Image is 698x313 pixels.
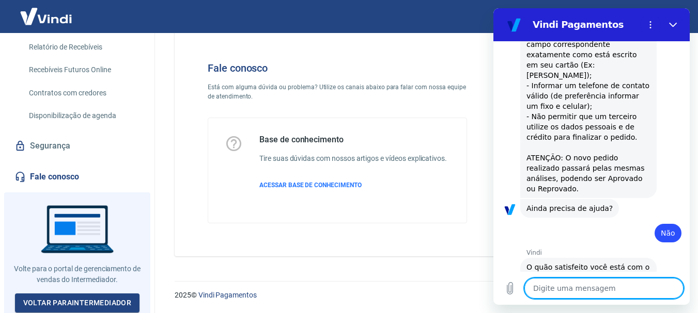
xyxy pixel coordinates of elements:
[25,59,142,80] a: Recebíveis Futuros Online
[208,83,467,101] p: Está com alguma dúvida ou problema? Utilize os canais abaixo para falar com nossa equipe de atend...
[259,135,447,145] h5: Base de conhecimento
[15,293,140,312] a: Voltar paraIntermediador
[198,291,257,299] a: Vindi Pagamentos
[25,105,142,126] a: Disponibilização de agenda
[208,62,467,74] h4: Fale conosco
[25,83,142,104] a: Contratos com credores
[12,166,142,188] a: Fale conosco
[259,182,362,189] span: ACESSAR BASE DE CONHECIMENTO
[648,7,686,26] button: Sair
[492,45,649,183] img: Fale conosco
[259,153,447,164] h6: Tire suas dúvidas com nossos artigos e vídeos explicativos.
[493,8,690,305] iframe: Janela de mensagens
[259,180,447,190] a: ACESSAR BASE DE CONHECIMENTO
[12,135,142,157] a: Segurança
[25,37,142,58] a: Relatório de Recebíveis
[12,1,80,32] img: Vindi
[175,290,673,301] p: 2025 ©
